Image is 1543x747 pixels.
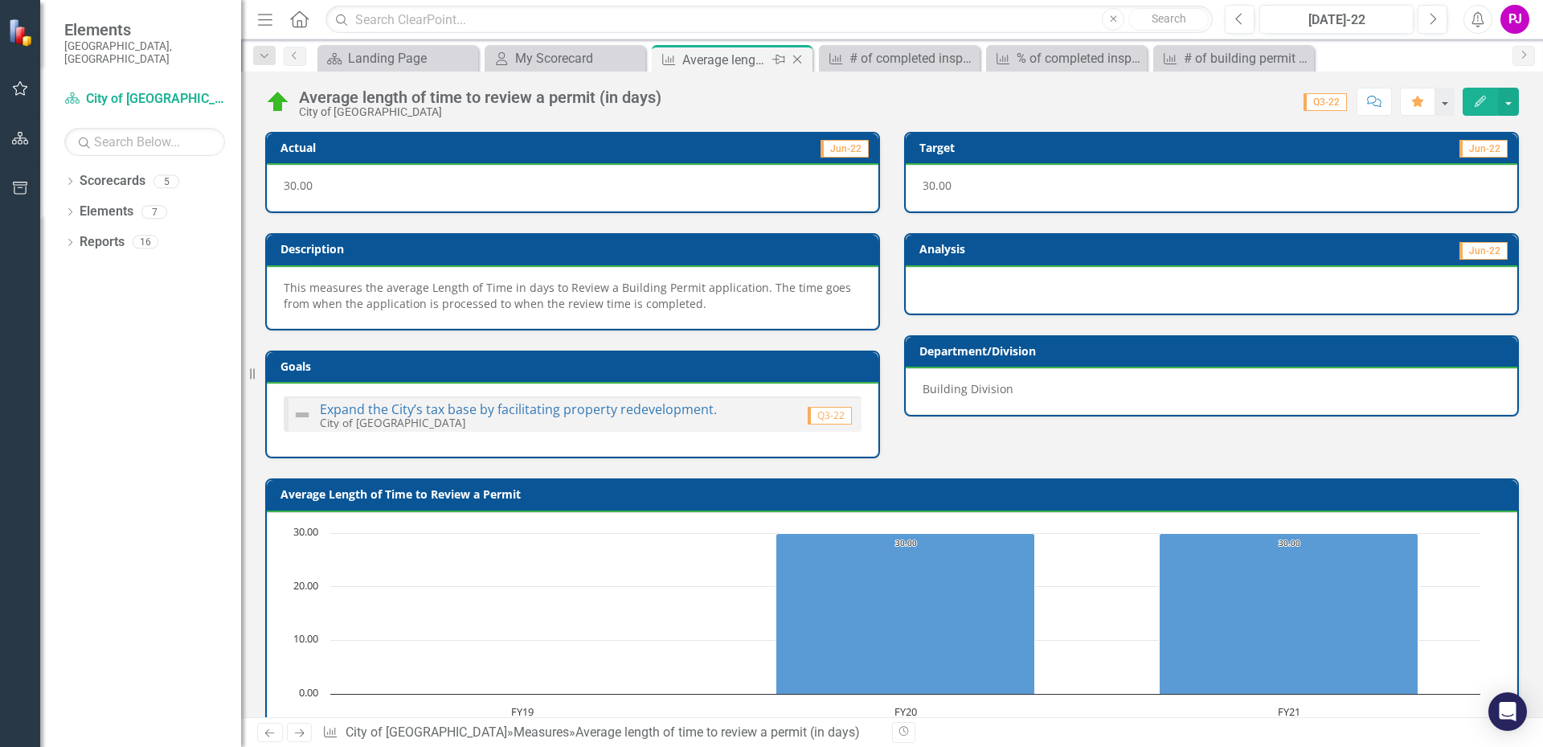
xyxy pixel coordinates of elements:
span: This measures the average Length of Time in days to Review a Building Permit application. The tim... [284,280,851,311]
text: FY20 [894,704,917,719]
a: # of completed inspections (building, electrical, mechanical, & plumbing) [823,48,976,68]
span: Q3-22 [808,407,852,425]
img: Not Defined [293,405,312,425]
div: City of [GEOGRAPHIC_DATA] [299,106,661,118]
span: Elements [64,20,225,39]
text: 10.00 [293,631,318,646]
a: % of completed inspections consistent with building code guidelines within a 24-hour timeframe [990,48,1143,68]
a: Landing Page [321,48,474,68]
div: Average length of time to review a permit (in days) [682,50,768,70]
span: Jun-22 [821,140,869,158]
div: My Scorecard [515,48,641,68]
input: Search Below... [64,128,225,156]
button: Search [1128,8,1209,31]
h3: Average Length of Time to Review a Permit [280,488,1509,500]
h3: Actual [280,142,526,154]
a: Measures [514,724,569,740]
span: Building Division [923,381,1013,396]
h3: Analysis [919,243,1202,255]
a: City of [GEOGRAPHIC_DATA] [346,724,507,740]
h3: Department/Division [919,345,1509,357]
div: 7 [141,205,167,219]
text: 30.00 [895,537,917,548]
span: Q3-22 [1304,93,1347,111]
path: FY20, 30. Actual YTD. [776,533,1035,694]
text: 30.00 [293,524,318,539]
div: Average length of time to review a permit (in days) [299,88,661,106]
div: 5 [153,174,179,188]
small: City of [GEOGRAPHIC_DATA] [320,415,465,430]
input: Search ClearPoint... [325,6,1213,34]
span: Jun-22 [1459,140,1508,158]
div: Average length of time to review a permit (in days) [575,724,860,740]
a: # of building permit applications processed by staff [1157,48,1310,68]
a: Scorecards [80,172,145,191]
a: City of [GEOGRAPHIC_DATA] [64,90,225,109]
h3: Goals [280,360,870,372]
span: 30.00 [923,178,952,193]
text: 0.00 [299,685,318,700]
a: Elements [80,203,133,221]
span: Jun-22 [1459,242,1508,260]
div: # of building permit applications processed by staff [1184,48,1310,68]
text: FY21 [1278,704,1300,719]
div: Landing Page [348,48,474,68]
text: 20.00 [293,578,318,593]
a: Reports [80,233,125,252]
text: FY19 [511,704,534,719]
div: » » [322,724,880,742]
img: ClearPoint Strategy [8,18,36,47]
button: [DATE]-22 [1259,5,1414,34]
button: PJ [1500,5,1529,34]
div: % of completed inspections consistent with building code guidelines within a 24-hour timeframe [1017,48,1143,68]
div: # of completed inspections (building, electrical, mechanical, & plumbing) [849,48,976,68]
img: On Track (80% or higher) [265,89,291,115]
text: 30.00 [1279,537,1300,548]
h3: Target [919,142,1164,154]
a: My Scorecard [489,48,641,68]
div: Open Intercom Messenger [1488,692,1527,731]
span: Search [1152,12,1186,25]
a: Expand the City’s tax base by facilitating property redevelopment. [320,400,717,418]
small: [GEOGRAPHIC_DATA], [GEOGRAPHIC_DATA] [64,39,225,66]
h3: Description [280,243,870,255]
path: FY21, 30. Actual YTD. [1160,533,1418,694]
div: 16 [133,236,158,249]
div: [DATE]-22 [1265,10,1408,30]
span: 30.00 [284,178,313,193]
